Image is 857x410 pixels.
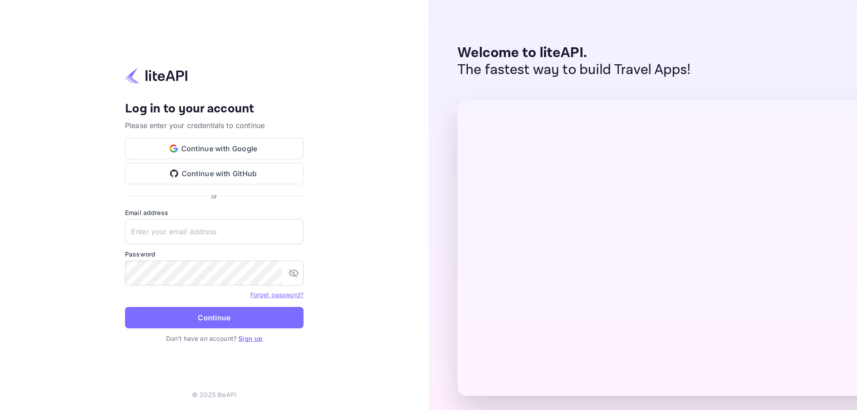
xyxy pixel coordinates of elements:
button: toggle password visibility [285,264,303,282]
p: © 2025 liteAPI [192,390,237,399]
img: liteapi [125,67,187,84]
button: Continue with GitHub [125,163,304,184]
p: The fastest way to build Travel Apps! [458,62,691,79]
a: Forget password? [250,290,304,299]
h4: Log in to your account [125,101,304,117]
input: Enter your email address [125,219,304,244]
a: Sign up [238,335,262,342]
label: Email address [125,208,304,217]
p: Please enter your credentials to continue [125,120,304,131]
p: Welcome to liteAPI. [458,45,691,62]
label: Password [125,249,304,259]
p: or [211,191,217,201]
a: Forget password? [250,291,304,298]
button: Continue [125,307,304,328]
p: Don't have an account? [125,334,304,343]
button: Continue with Google [125,138,304,159]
